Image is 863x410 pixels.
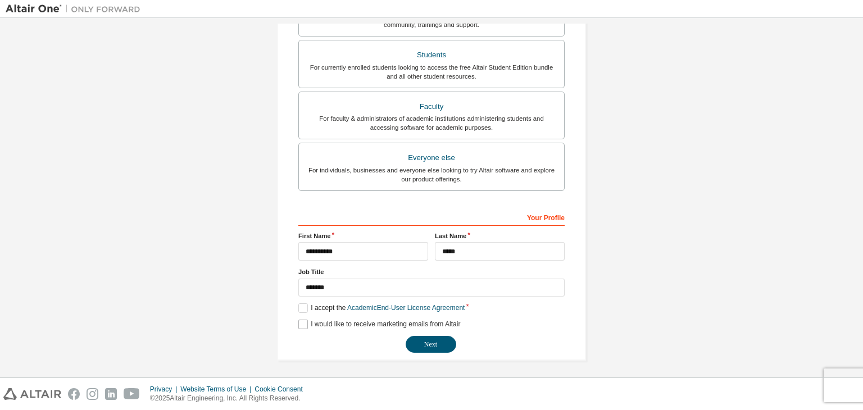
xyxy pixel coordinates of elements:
div: For faculty & administrators of academic institutions administering students and accessing softwa... [306,114,557,132]
div: Faculty [306,99,557,115]
div: For currently enrolled students looking to access the free Altair Student Edition bundle and all ... [306,63,557,81]
img: instagram.svg [87,388,98,400]
label: First Name [298,231,428,240]
img: linkedin.svg [105,388,117,400]
button: Next [406,336,456,353]
div: Students [306,47,557,63]
img: altair_logo.svg [3,388,61,400]
img: youtube.svg [124,388,140,400]
a: Academic End-User License Agreement [347,304,465,312]
img: facebook.svg [68,388,80,400]
img: Altair One [6,3,146,15]
p: © 2025 Altair Engineering, Inc. All Rights Reserved. [150,394,310,403]
div: Website Terms of Use [180,385,255,394]
div: Privacy [150,385,180,394]
label: Last Name [435,231,565,240]
label: I accept the [298,303,465,313]
div: Your Profile [298,208,565,226]
div: Everyone else [306,150,557,166]
label: Job Title [298,267,565,276]
div: Cookie Consent [255,385,309,394]
label: I would like to receive marketing emails from Altair [298,320,460,329]
div: For individuals, businesses and everyone else looking to try Altair software and explore our prod... [306,166,557,184]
